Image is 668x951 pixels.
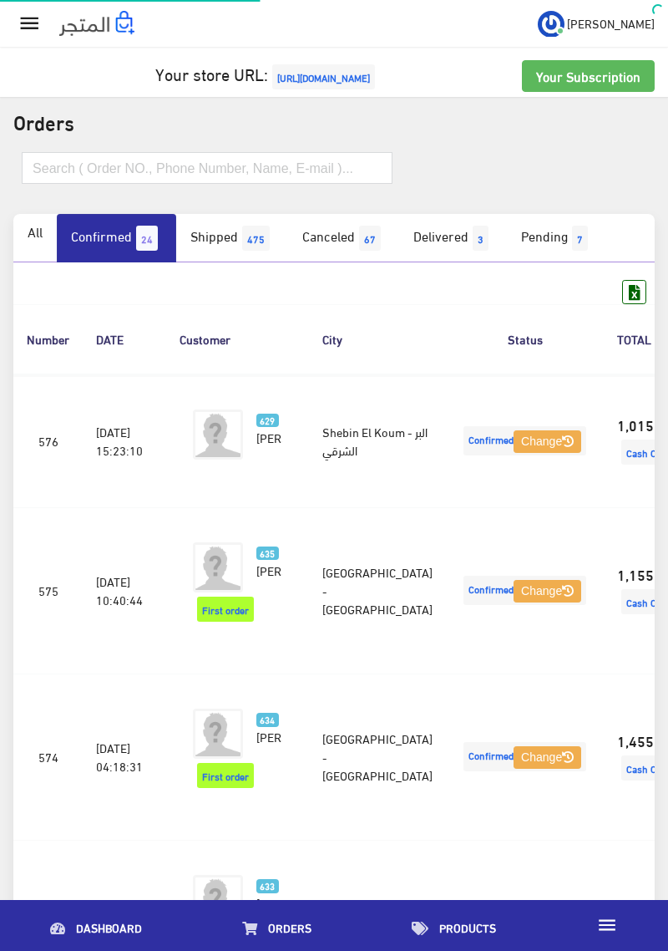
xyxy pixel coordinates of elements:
[522,60,655,92] a: Your Subscription
[538,10,655,37] a: ... [PERSON_NAME]
[13,110,655,132] h2: Orders
[256,875,282,912] a: 633 [PERSON_NAME]
[59,11,134,36] img: .
[13,374,83,508] td: 576
[197,597,254,622] span: First order
[13,674,83,840] td: 574
[256,425,346,449] span: [PERSON_NAME]
[242,226,270,251] span: 475
[256,713,279,727] span: 634
[193,709,243,759] img: avatar.png
[514,580,581,603] button: Change
[359,226,381,251] span: 67
[567,13,655,33] span: [PERSON_NAME]
[272,64,375,89] span: [URL][DOMAIN_NAME]
[83,507,166,674] td: [DATE] 10:40:44
[256,891,346,914] span: [PERSON_NAME]
[514,430,581,454] button: Change
[166,304,309,374] th: Customer
[538,11,564,38] img: ...
[256,709,282,745] a: 634 [PERSON_NAME]
[83,304,166,374] th: DATE
[362,904,546,947] a: Products
[83,674,166,840] td: [DATE] 04:18:31
[309,507,446,674] td: [GEOGRAPHIC_DATA] - [GEOGRAPHIC_DATA]
[192,904,362,947] a: Orders
[18,12,42,36] i: 
[256,879,279,893] span: 633
[136,226,158,251] span: 24
[596,914,618,936] i: 
[446,304,604,374] th: Status
[193,409,243,460] img: avatar.png
[288,214,399,262] a: Canceled67
[309,374,446,508] td: Shebin El Koum - البر الشرقي
[256,542,282,579] a: 635 [PERSON_NAME]
[268,917,311,938] span: Orders
[463,426,586,455] span: Confirmed
[197,763,254,788] span: First order
[256,558,346,582] span: [PERSON_NAME]
[155,58,379,89] a: Your store URL:[URL][DOMAIN_NAME]
[76,917,142,938] span: Dashboard
[13,214,57,249] a: All
[22,152,392,184] input: Search ( Order NO., Phone Number, Name, E-mail )...
[193,542,243,592] img: avatar.png
[256,409,282,446] a: 629 [PERSON_NAME]
[176,214,288,262] a: Shipped475
[399,214,507,262] a: Delivered3
[473,226,488,251] span: 3
[256,547,279,561] span: 635
[309,304,446,374] th: City
[57,214,176,262] a: Confirmed24
[13,304,83,374] th: Number
[514,746,581,770] button: Change
[309,674,446,840] td: [GEOGRAPHIC_DATA] - [GEOGRAPHIC_DATA]
[256,725,346,748] span: [PERSON_NAME]
[507,214,606,262] a: Pending7
[463,742,586,771] span: Confirmed
[193,875,243,925] img: avatar.png
[463,576,586,605] span: Confirmed
[256,414,279,428] span: 629
[83,374,166,508] td: [DATE] 15:23:10
[439,917,496,938] span: Products
[13,507,83,674] td: 575
[617,896,662,918] strong: 565.00
[572,226,588,251] span: 7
